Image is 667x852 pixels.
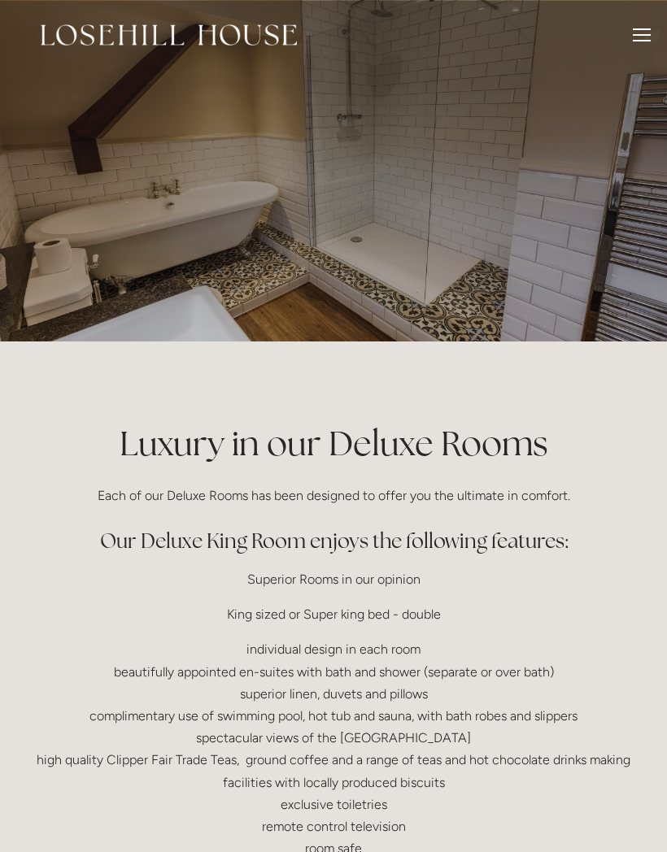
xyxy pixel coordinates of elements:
h1: Luxury in our Deluxe Rooms [26,419,641,467]
p: Each of our Deluxe Rooms has been designed to offer you the ultimate in comfort. [26,485,641,506]
h2: Our Deluxe King Room enjoys the following features: [26,527,641,555]
img: Losehill House [41,24,297,46]
p: King sized or Super king bed - double [26,603,641,625]
p: Superior Rooms in our opinion [26,568,641,590]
